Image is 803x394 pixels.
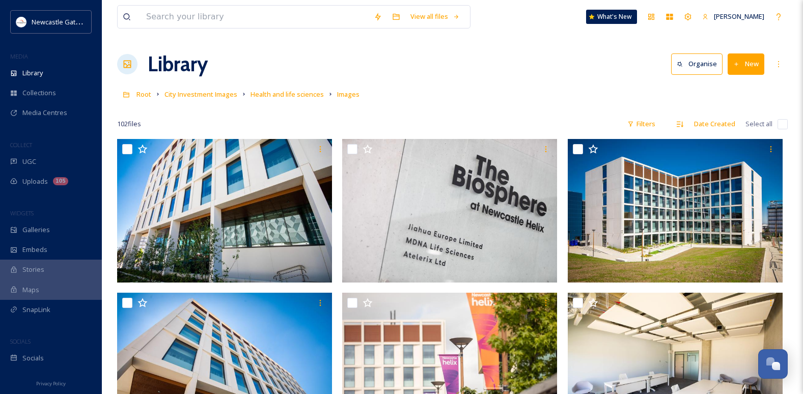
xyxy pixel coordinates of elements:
[32,17,125,26] span: Newcastle Gateshead Initiative
[10,52,28,60] span: MEDIA
[22,88,56,98] span: Collections
[671,53,728,74] a: Organise
[689,114,740,134] div: Date Created
[36,380,66,387] span: Privacy Policy
[53,177,68,185] div: 105
[342,139,557,283] img: 152A4925.jpg
[10,337,31,345] span: SOCIALS
[22,225,50,235] span: Galleries
[141,6,369,28] input: Search your library
[745,119,772,129] span: Select all
[22,245,47,255] span: Embeds
[10,141,32,149] span: COLLECT
[22,157,36,166] span: UGC
[10,209,34,217] span: WIDGETS
[622,114,660,134] div: Filters
[337,90,359,99] span: Images
[164,90,237,99] span: City Investment Images
[117,119,141,129] span: 102 file s
[117,139,332,283] img: KIER-BIO-3949.jpg
[136,88,151,100] a: Root
[568,139,783,283] img: KIER-BIO-3960.jpg
[586,10,637,24] a: What's New
[671,53,723,74] button: Organise
[251,88,324,100] a: Health and life sciences
[22,353,44,363] span: Socials
[22,108,67,118] span: Media Centres
[337,88,359,100] a: Images
[22,68,43,78] span: Library
[714,12,764,21] span: [PERSON_NAME]
[22,305,50,315] span: SnapLink
[22,285,39,295] span: Maps
[22,177,48,186] span: Uploads
[22,265,44,274] span: Stories
[148,49,208,79] a: Library
[16,17,26,27] img: DqD9wEUd_400x400.jpg
[136,90,151,99] span: Root
[251,90,324,99] span: Health and life sciences
[758,349,788,379] button: Open Chat
[405,7,465,26] a: View all files
[164,88,237,100] a: City Investment Images
[697,7,769,26] a: [PERSON_NAME]
[36,377,66,389] a: Privacy Policy
[728,53,764,74] button: New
